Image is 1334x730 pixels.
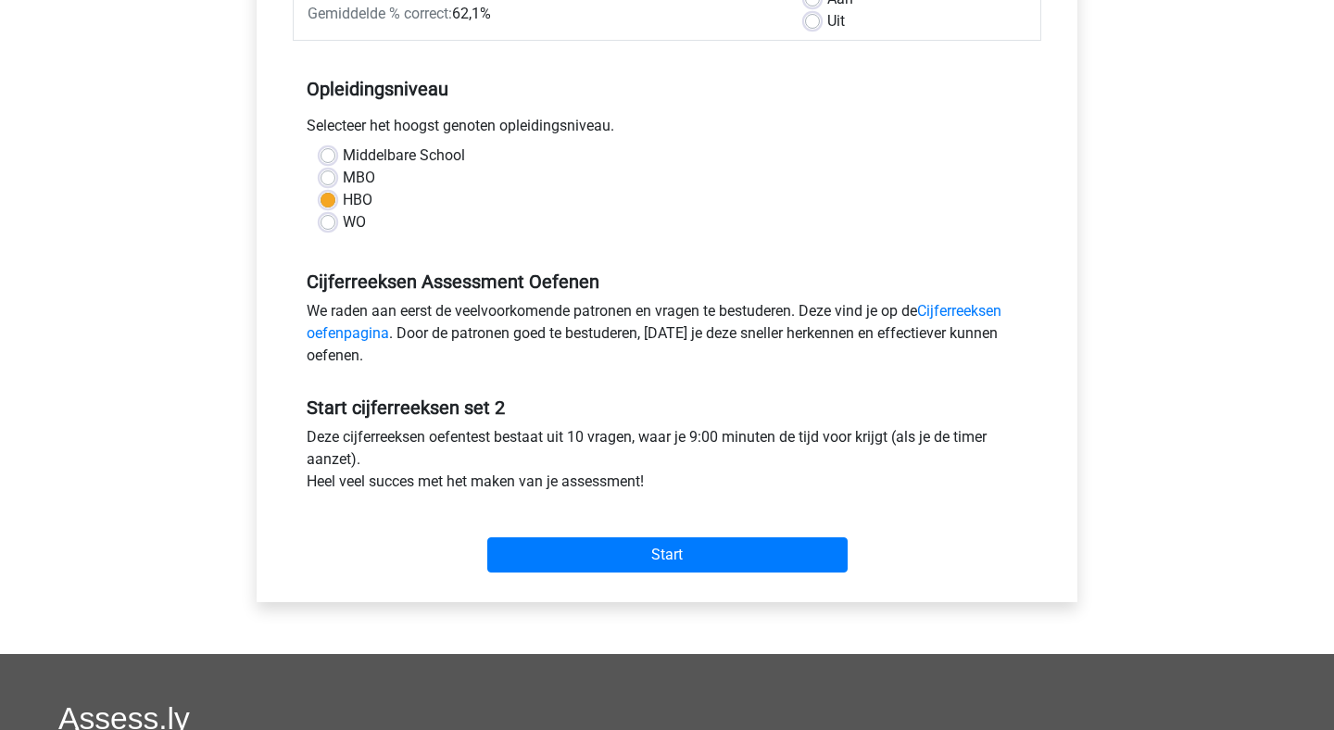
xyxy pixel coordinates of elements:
h5: Opleidingsniveau [307,70,1027,107]
span: Gemiddelde % correct: [308,5,452,22]
div: Deze cijferreeksen oefentest bestaat uit 10 vragen, waar je 9:00 minuten de tijd voor krijgt (als... [293,426,1041,500]
label: HBO [343,189,372,211]
h5: Start cijferreeksen set 2 [307,396,1027,419]
label: Uit [827,10,845,32]
div: We raden aan eerst de veelvoorkomende patronen en vragen te bestuderen. Deze vind je op de . Door... [293,300,1041,374]
input: Start [487,537,848,573]
label: Middelbare School [343,145,465,167]
div: Selecteer het hoogst genoten opleidingsniveau. [293,115,1041,145]
label: WO [343,211,366,233]
h5: Cijferreeksen Assessment Oefenen [307,271,1027,293]
label: MBO [343,167,375,189]
div: 62,1% [294,3,791,25]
